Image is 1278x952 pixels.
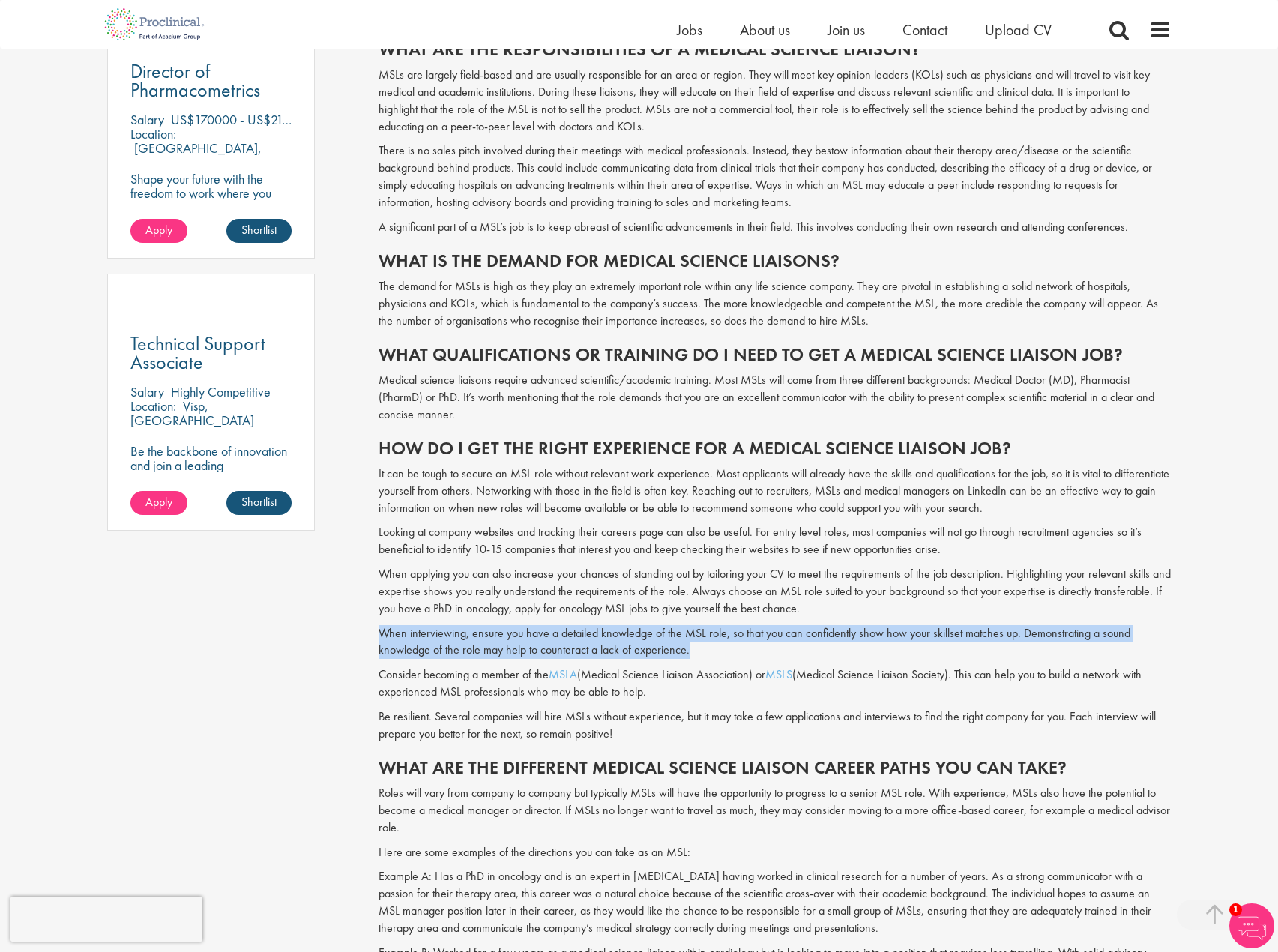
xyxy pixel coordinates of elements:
[130,444,292,515] p: Be the backbone of innovation and join a leading pharmaceutical company to help keep life-changin...
[130,397,176,415] span: Location:
[379,868,1172,936] p: Example A: Has a PhD in oncology and is an expert in [MEDICAL_DATA] having worked in clinical res...
[740,20,790,40] a: About us
[549,666,577,682] a: MSLA
[130,219,187,243] a: Apply
[1229,903,1274,948] img: Chatbot
[10,897,202,942] iframe: reCAPTCHA
[379,345,1172,364] h2: What qualifications or training do I need to get a medical science liaison job?
[130,334,292,372] a: Technical Support Associate
[171,383,271,400] p: Highly Competitive
[379,566,1172,618] p: When applying you can also increase your chances of standing out by tailoring your CV to meet the...
[130,139,262,171] p: [GEOGRAPHIC_DATA], [GEOGRAPHIC_DATA]
[677,20,702,40] a: Jobs
[145,222,172,238] span: Apply
[379,666,1172,701] p: Consider becoming a member of the (Medical Science Liaison Association) or (Medical Science Liais...
[379,785,1172,837] p: Roles will vary from company to company but typically MSLs will have the opportunity to progress ...
[379,278,1172,330] p: The demand for MSLs is high as they play an extremely important role within any life science comp...
[379,466,1172,517] p: It can be tough to secure an MSL role without relevant work experience. Most applicants will alre...
[145,494,172,510] span: Apply
[171,111,369,128] p: US$170000 - US$214900 per annum
[1229,903,1242,916] span: 1
[379,67,1172,135] p: MSLs are largely field-based and are usually responsible for an area or region. They will meet ke...
[379,708,1172,743] p: Be resilient. Several companies will hire MSLs without experience, but it may take a few applicat...
[379,372,1172,424] p: Medical science liaisons require advanced scientific/academic training. Most MSLs will come from ...
[130,397,254,429] p: Visp, [GEOGRAPHIC_DATA]
[379,758,1172,777] h2: What are the different medical science liaison career paths you can take?
[379,625,1172,660] p: When interviewing, ensure you have a detailed knowledge of the MSL role, so that you can confiden...
[130,62,292,100] a: Director of Pharmacometrics
[765,666,792,682] a: MSLS
[130,111,164,128] span: Salary
[985,20,1052,40] a: Upload CV
[379,439,1172,458] h2: How do I get the right experience for a medical science liaison job?
[379,40,1172,59] h2: What are the responsibilities of a medical science liaison?
[379,142,1172,211] p: There is no sales pitch involved during their meetings with medical professionals. Instead, they ...
[828,20,865,40] a: Join us
[379,219,1172,236] p: A significant part of a MSL’s job is to keep abreast of scientific advancements in their field. T...
[130,125,176,142] span: Location:
[902,20,947,40] a: Contact
[130,58,260,103] span: Director of Pharmacometrics
[130,383,164,400] span: Salary
[130,491,187,515] a: Apply
[379,524,1172,558] p: Looking at company websites and tracking their careers page can also be useful. For entry level r...
[226,491,292,515] a: Shortlist
[130,331,265,375] span: Technical Support Associate
[379,251,1172,271] h2: What is the demand for medical science liaisons?
[130,172,292,243] p: Shape your future with the freedom to work where you thrive! Join our client with this Director p...
[226,219,292,243] a: Shortlist
[379,844,1172,861] p: Here are some examples of the directions you can take as an MSL:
